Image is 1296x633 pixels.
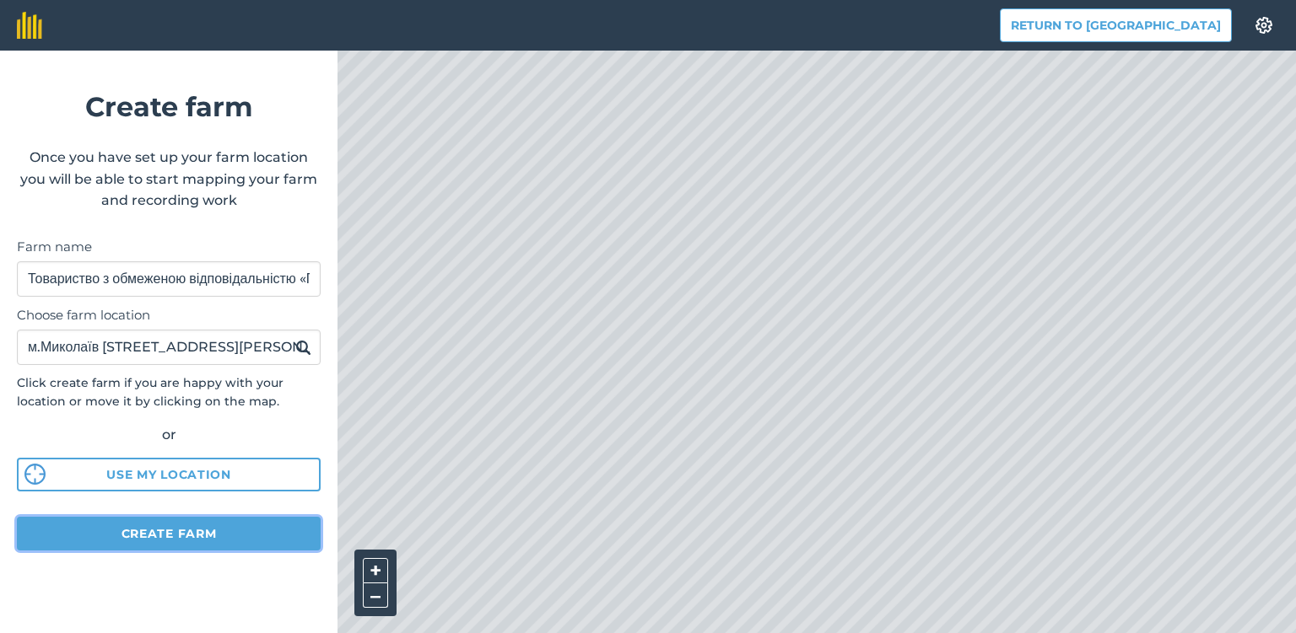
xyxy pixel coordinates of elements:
[17,12,42,39] img: fieldmargin Logo
[17,517,321,550] button: Create farm
[17,85,321,128] h1: Create farm
[17,305,321,325] label: Choose farm location
[17,458,321,491] button: Use my location
[17,424,321,446] div: or
[17,237,321,257] label: Farm name
[1000,8,1232,42] button: Return to [GEOGRAPHIC_DATA]
[363,558,388,583] button: +
[17,261,321,297] input: Farm name
[1254,17,1274,34] img: A cog icon
[17,330,321,365] input: Enter your farm’s address
[363,583,388,608] button: –
[17,147,321,212] p: Once you have set up your farm location you will be able to start mapping your farm and recording...
[17,373,321,411] p: Click create farm if you are happy with your location or move it by clicking on the map.
[295,337,311,357] img: svg+xml;base64,PHN2ZyB4bWxucz0iaHR0cDovL3d3dy53My5vcmcvMjAwMC9zdmciIHdpZHRoPSIxOSIgaGVpZ2h0PSIyNC...
[24,464,46,485] img: svg%3e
